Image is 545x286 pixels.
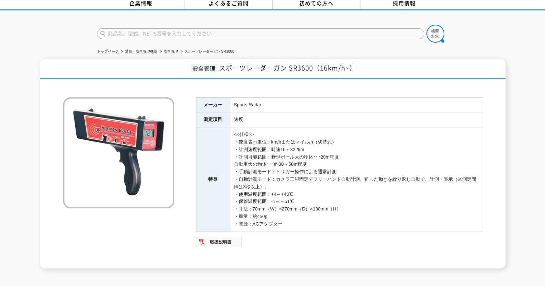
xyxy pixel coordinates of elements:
[196,241,243,246] a: 取扱説明書
[426,25,444,43] img: btn_search.png
[179,48,234,55] li: スポーツレーダーガン SR3600
[97,28,424,39] input: 商品名、型式、NETIS番号を入力してください
[196,236,243,248] img: 取扱説明書
[63,97,174,208] img: スポーツレーダーガン SR3600
[219,63,356,73] span: スポーツレーダーガン SR3600（16km/h~）
[196,112,230,127] th: 測定項目
[196,97,230,112] th: メーカー
[230,112,482,127] td: 速度
[164,49,178,53] a: 安全管理
[230,97,482,112] td: Sports Radar
[230,127,482,232] td: <<仕様>> ・速度表示単位：km/hまたはマイル/h（切替式） ・計測速度範囲：時速16～322km ・計測可能範囲：野球ボール大の物体･･･20m程度 自動車大の物体･･･約30～50m程度...
[191,64,217,72] span: 安全管理
[125,49,157,53] a: 通信・安全管理機器
[196,127,230,232] th: 特長
[97,49,119,53] a: トップページ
